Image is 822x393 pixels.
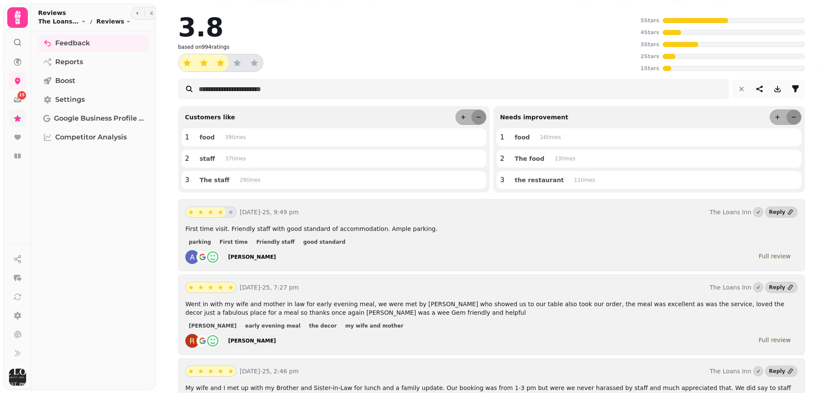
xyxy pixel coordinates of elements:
[38,129,149,146] a: Competitor Analysis
[300,238,349,246] button: good standard
[38,17,79,26] span: The Loans Inn
[508,153,551,164] button: The food
[185,154,189,164] p: 2
[54,113,144,124] span: Google Business Profile (Beta)
[205,366,216,376] button: star
[196,250,209,264] img: go-emblem@2x.png
[220,239,248,245] span: First time
[769,80,786,98] button: download
[500,132,504,142] p: 1
[240,367,706,375] p: [DATE]-25, 2:46 pm
[759,252,791,260] div: Full review
[38,35,149,52] a: Feedback
[769,209,785,216] div: Reply
[709,367,751,375] p: The Loans Inn
[245,323,301,328] span: early evening meal
[212,54,229,71] button: star
[787,80,804,98] button: filter
[96,17,131,26] button: Reviews
[38,17,131,26] nav: breadcrumb
[640,65,659,72] p: 1 Stars
[229,54,246,71] button: star
[515,177,564,183] span: the restaurant
[55,95,85,105] span: Settings
[178,44,229,50] p: based on 994 ratings
[759,336,791,344] div: Full review
[253,238,298,246] button: Friendly staff
[38,9,131,17] h2: Reviews
[225,134,246,141] p: 39 time s
[226,282,236,293] button: star
[223,251,281,263] a: [PERSON_NAME]
[200,134,214,140] span: food
[306,322,340,330] button: the decor
[189,239,211,245] span: parking
[753,207,763,217] button: Marked as done
[186,366,196,376] button: star
[246,54,263,71] button: star
[226,207,236,217] button: star
[508,132,536,143] button: food
[38,53,149,71] a: Reports
[640,17,659,24] p: 5 Stars
[765,207,798,218] a: Reply
[185,132,189,142] p: 1
[709,208,751,216] p: The Loans Inn
[640,29,659,36] p: 4 Stars
[240,283,706,292] p: [DATE]-25, 7:27 pm
[640,53,659,60] p: 2 Stars
[185,301,784,316] span: Went in with my wife and mother in law for early evening meal, we were met by [PERSON_NAME] who s...
[19,92,25,98] span: 15
[9,91,26,108] a: 15
[753,366,763,376] button: Marked as done
[193,153,222,164] button: staff
[185,175,189,185] p: 3
[765,366,798,377] a: Reply
[240,208,706,216] p: [DATE]-25, 9:49 pm
[240,177,261,183] p: 29 time s
[38,91,149,108] a: Settings
[225,155,246,162] p: 37 time s
[733,80,750,98] button: reset filters
[196,334,209,348] img: go-emblem@2x.png
[765,282,798,293] a: Reply
[515,134,530,140] span: food
[769,284,785,291] div: Reply
[205,282,216,293] button: star
[215,207,226,217] button: star
[38,110,149,127] a: Google Business Profile (Beta)
[752,250,798,262] a: Full review
[500,175,504,185] p: 3
[215,282,226,293] button: star
[770,110,785,124] button: more
[200,156,215,162] span: staff
[189,323,237,328] span: [PERSON_NAME]
[38,72,149,89] a: Boost
[185,250,199,264] img: ACg8ocJfXbm3w9n_U-Y1AtevsDVb2_8a4NxXZRqHc2xhbjg-VVlCtA=s128-c0x00000000-cc-rp-mo
[7,369,28,386] button: User avatar
[186,207,196,217] button: star
[303,239,345,245] span: good standard
[196,207,206,217] button: star
[242,322,304,330] button: early evening meal
[640,41,659,48] p: 3 Stars
[786,110,801,124] button: less
[55,38,90,48] span: Feedback
[186,282,196,293] button: star
[223,335,281,347] a: [PERSON_NAME]
[574,177,595,183] p: 11 time s
[216,238,251,246] button: First time
[471,110,486,124] button: less
[709,283,751,292] p: The Loans Inn
[9,369,26,386] img: User avatar
[751,80,768,98] button: share-thread
[193,174,236,186] button: The staff
[195,54,212,71] button: star
[179,54,196,71] button: star
[193,132,221,143] button: food
[196,366,206,376] button: star
[55,76,75,86] span: Boost
[228,337,276,344] div: [PERSON_NAME]
[508,174,571,186] button: the restaurant
[554,155,575,162] p: 13 time s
